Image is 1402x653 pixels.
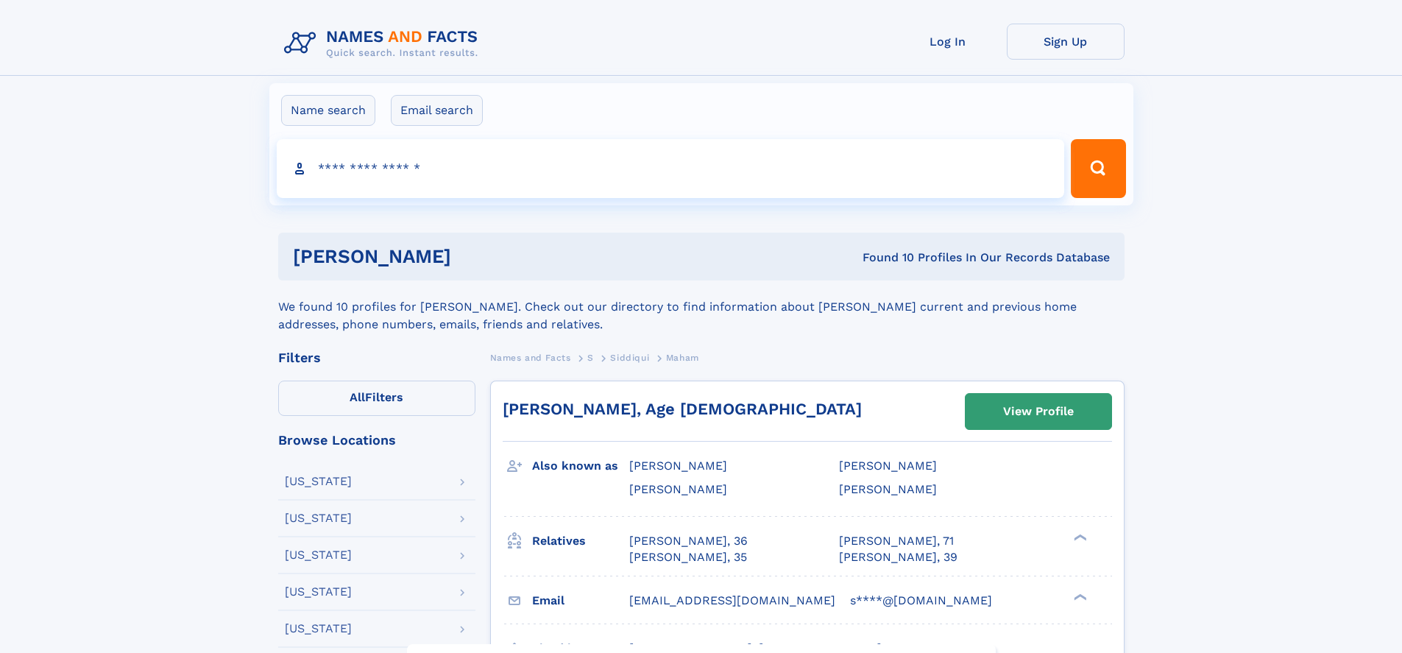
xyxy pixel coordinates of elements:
[587,353,594,363] span: S
[532,453,629,479] h3: Also known as
[391,95,483,126] label: Email search
[889,24,1007,60] a: Log In
[532,588,629,613] h3: Email
[839,459,937,473] span: [PERSON_NAME]
[490,348,571,367] a: Names and Facts
[1071,139,1125,198] button: Search Button
[278,381,475,416] label: Filters
[1070,532,1088,542] div: ❯
[966,394,1111,429] a: View Profile
[839,533,954,549] a: [PERSON_NAME], 71
[839,482,937,496] span: [PERSON_NAME]
[629,533,748,549] a: [PERSON_NAME], 36
[610,348,649,367] a: Siddiqui
[839,549,957,565] a: [PERSON_NAME], 39
[629,482,727,496] span: [PERSON_NAME]
[278,24,490,63] img: Logo Names and Facts
[285,476,352,487] div: [US_STATE]
[629,549,747,565] a: [PERSON_NAME], 35
[278,434,475,447] div: Browse Locations
[281,95,375,126] label: Name search
[285,623,352,635] div: [US_STATE]
[656,250,1110,266] div: Found 10 Profiles In Our Records Database
[285,512,352,524] div: [US_STATE]
[532,529,629,554] h3: Relatives
[285,549,352,561] div: [US_STATE]
[1007,24,1125,60] a: Sign Up
[278,280,1125,333] div: We found 10 profiles for [PERSON_NAME]. Check out our directory to find information about [PERSON...
[610,353,649,363] span: Siddiqui
[1070,592,1088,601] div: ❯
[587,348,594,367] a: S
[285,586,352,598] div: [US_STATE]
[629,593,835,607] span: [EMAIL_ADDRESS][DOMAIN_NAME]
[1003,395,1074,428] div: View Profile
[350,390,365,404] span: All
[503,400,862,418] a: [PERSON_NAME], Age [DEMOGRAPHIC_DATA]
[666,353,699,363] span: Maham
[629,459,727,473] span: [PERSON_NAME]
[277,139,1065,198] input: search input
[293,247,657,266] h1: [PERSON_NAME]
[278,351,475,364] div: Filters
